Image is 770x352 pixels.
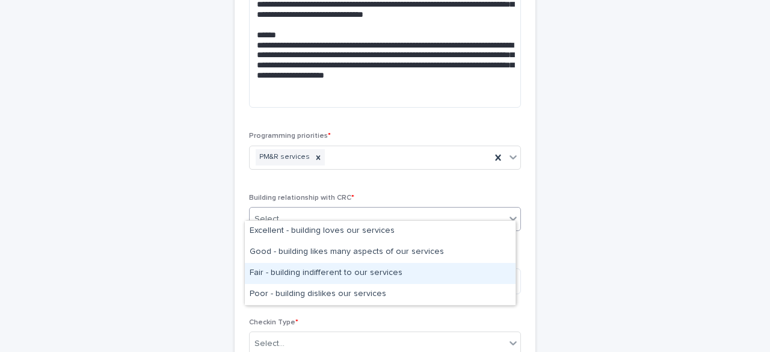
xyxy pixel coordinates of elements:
[254,338,285,350] div: Select...
[249,194,354,202] span: Building relationship with CRC
[245,263,516,284] div: Fair - building indifferent to our services
[245,221,516,242] div: Excellent - building loves our services
[254,213,285,226] div: Select...
[245,284,516,305] div: Poor - building dislikes our services
[249,319,298,326] span: Checkin Type
[249,132,331,140] span: Programming priorities
[256,149,312,165] div: PM&R services
[245,242,516,263] div: Good - building likes many aspects of our services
